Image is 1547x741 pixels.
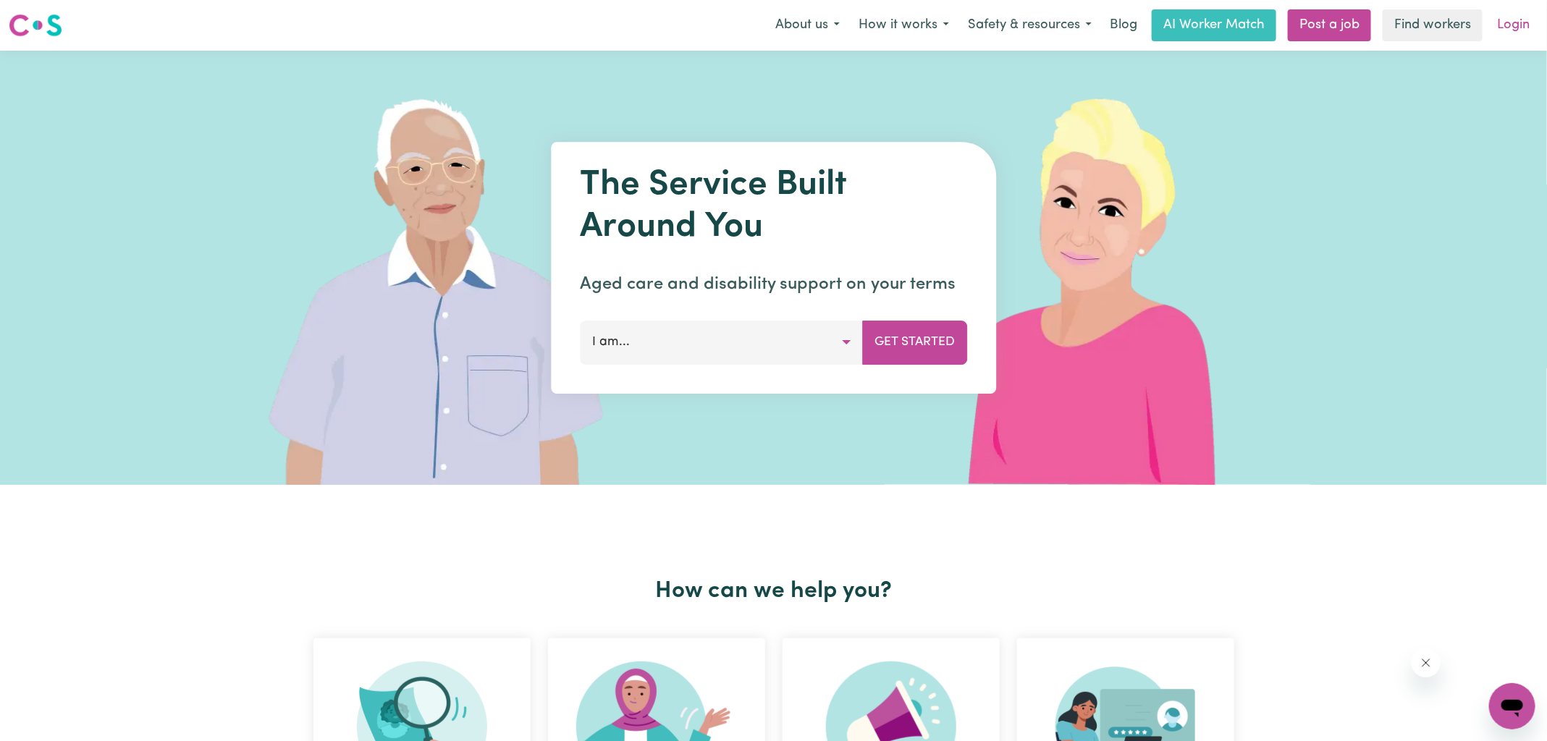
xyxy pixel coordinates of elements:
h2: How can we help you? [305,577,1243,605]
button: How it works [849,10,958,41]
a: Careseekers logo [9,9,62,42]
button: Safety & resources [958,10,1101,41]
h1: The Service Built Around You [580,165,967,248]
img: Careseekers logo [9,12,62,38]
p: Aged care and disability support on your terms [580,271,967,297]
a: Post a job [1288,9,1371,41]
a: Login [1488,9,1538,41]
a: Find workers [1383,9,1483,41]
iframe: Button to launch messaging window [1489,683,1535,729]
a: AI Worker Match [1152,9,1276,41]
a: Blog [1101,9,1146,41]
iframe: Close message [1412,648,1441,677]
span: Need any help? [9,10,88,22]
button: About us [766,10,849,41]
button: I am... [580,321,863,364]
button: Get Started [862,321,967,364]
